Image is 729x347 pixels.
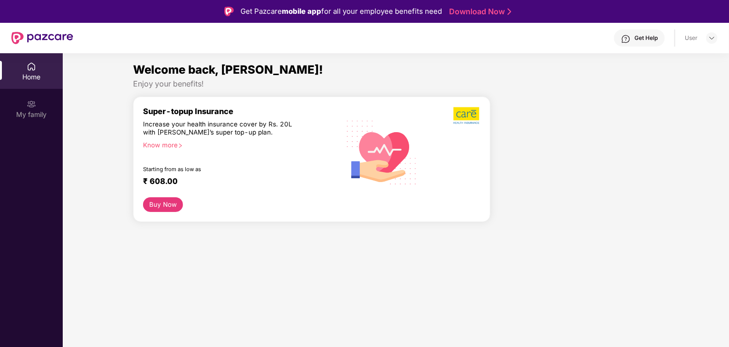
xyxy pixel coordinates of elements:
[340,109,424,195] img: svg+xml;base64,PHN2ZyB4bWxucz0iaHR0cDovL3d3dy53My5vcmcvMjAwMC9zdmciIHhtbG5zOnhsaW5rPSJodHRwOi8vd3...
[453,106,480,125] img: b5dec4f62d2307b9de63beb79f102df3.png
[143,106,340,116] div: Super-topup Insurance
[27,62,36,71] img: svg+xml;base64,PHN2ZyBpZD0iSG9tZSIgeG1sbnM9Imh0dHA6Ly93d3cudzMub3JnLzIwMDAvc3ZnIiB3aWR0aD0iMjAiIG...
[634,34,658,42] div: Get Help
[143,120,299,137] div: Increase your health insurance cover by Rs. 20L with [PERSON_NAME]’s super top-up plan.
[11,32,73,44] img: New Pazcare Logo
[133,79,659,89] div: Enjoy your benefits!
[621,34,631,44] img: svg+xml;base64,PHN2ZyBpZD0iSGVscC0zMngzMiIgeG1sbnM9Imh0dHA6Ly93d3cudzMub3JnLzIwMDAvc3ZnIiB3aWR0aD...
[449,7,508,17] a: Download Now
[27,99,36,109] img: svg+xml;base64,PHN2ZyB3aWR0aD0iMjAiIGhlaWdodD0iMjAiIHZpZXdCb3g9IjAgMCAyMCAyMCIgZmlsbD0ibm9uZSIgeG...
[178,143,183,148] span: right
[143,166,299,173] div: Starting from as low as
[143,176,330,188] div: ₹ 608.00
[143,197,183,212] button: Buy Now
[224,7,234,16] img: Logo
[508,7,511,17] img: Stroke
[685,34,698,42] div: User
[133,63,323,77] span: Welcome back, [PERSON_NAME]!
[143,141,334,148] div: Know more
[708,34,716,42] img: svg+xml;base64,PHN2ZyBpZD0iRHJvcGRvd24tMzJ4MzIiIHhtbG5zPSJodHRwOi8vd3d3LnczLm9yZy8yMDAwL3N2ZyIgd2...
[282,7,321,16] strong: mobile app
[240,6,442,17] div: Get Pazcare for all your employee benefits need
